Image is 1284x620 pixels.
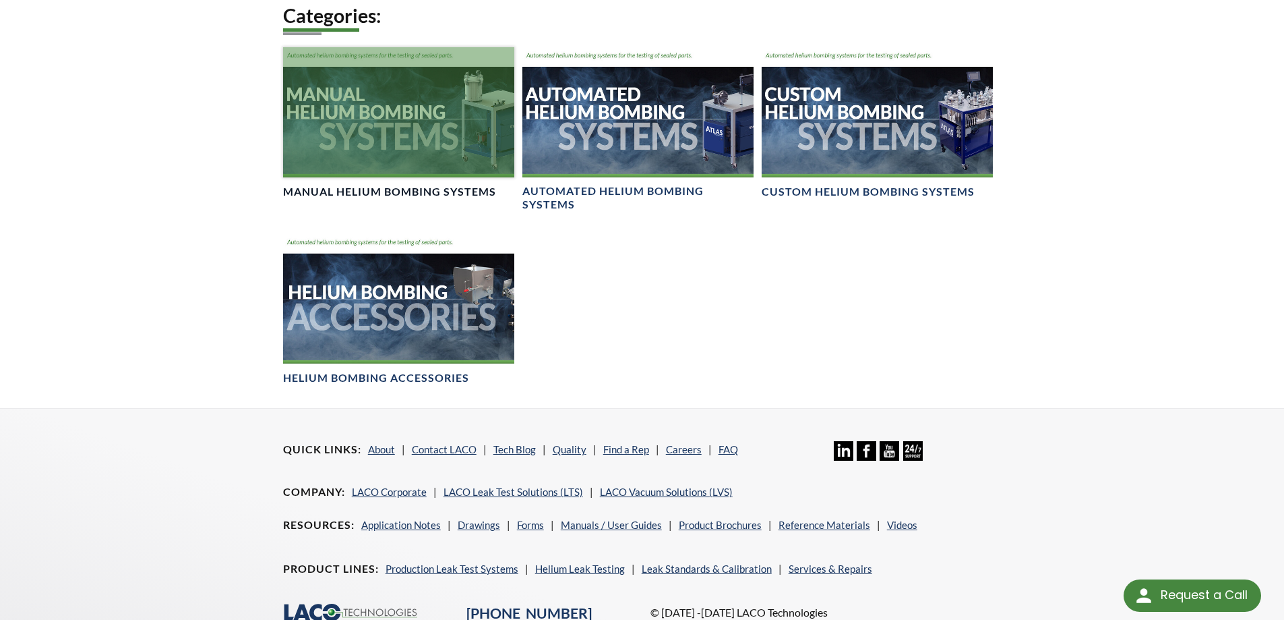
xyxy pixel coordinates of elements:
[535,563,625,575] a: Helium Leak Testing
[283,562,379,576] h4: Product Lines
[903,451,923,463] a: 24/7 Support
[666,443,702,455] a: Careers
[283,518,355,532] h4: Resources
[283,185,496,199] h4: Manual Helium Bombing Systems
[778,519,870,531] a: Reference Materials
[522,184,754,213] h4: Automated Helium Bombing Systems
[1124,580,1261,612] div: Request a Call
[553,443,586,455] a: Quality
[361,519,441,531] a: Application Notes
[603,443,649,455] a: Find a Rep
[444,486,583,498] a: LACO Leak Test Solutions (LTS)
[517,519,544,531] a: Forms
[283,47,514,199] a: Manual Helium Bombing Systems BannerManual Helium Bombing Systems
[283,371,469,385] h4: Helium Bombing Accessories
[283,443,361,457] h4: Quick Links
[352,486,427,498] a: LACO Corporate
[762,47,993,199] a: Custom Helium Bombing Chambers BannerCustom Helium Bombing Systems
[1161,580,1248,611] div: Request a Call
[903,441,923,461] img: 24/7 Support Icon
[412,443,477,455] a: Contact LACO
[283,234,514,386] a: Helium Bombing Accessories BannerHelium Bombing Accessories
[368,443,395,455] a: About
[493,443,536,455] a: Tech Blog
[522,47,754,213] a: Automated Helium Bombing Systems BannerAutomated Helium Bombing Systems
[762,185,975,199] h4: Custom Helium Bombing Systems
[283,485,345,499] h4: Company
[642,563,772,575] a: Leak Standards & Calibration
[283,3,1002,28] h2: Categories:
[600,486,733,498] a: LACO Vacuum Solutions (LVS)
[719,443,738,455] a: FAQ
[679,519,762,531] a: Product Brochures
[386,563,518,575] a: Production Leak Test Systems
[1133,585,1155,607] img: round button
[458,519,500,531] a: Drawings
[561,519,662,531] a: Manuals / User Guides
[887,519,917,531] a: Videos
[789,563,872,575] a: Services & Repairs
